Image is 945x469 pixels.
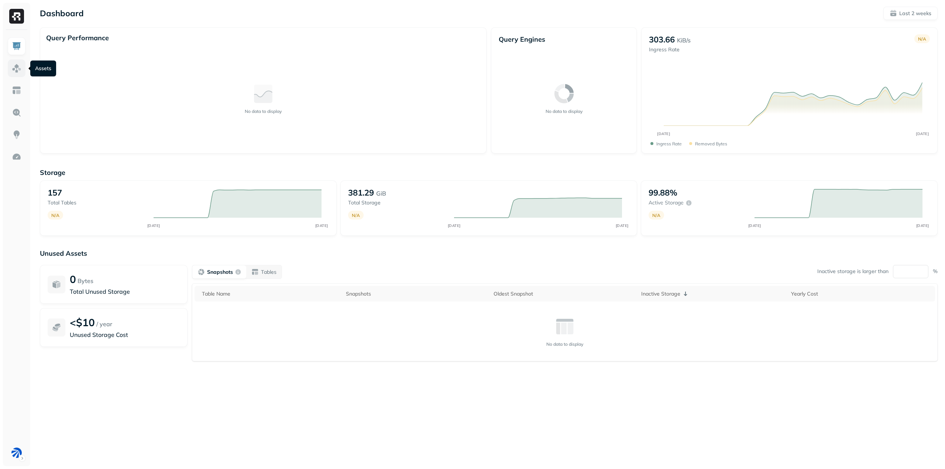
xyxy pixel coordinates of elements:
p: N/A [652,213,660,218]
p: Ingress Rate [656,141,682,146]
p: Unused Assets [40,249,938,258]
p: Storage [40,168,938,177]
p: Total storage [348,199,447,206]
p: Total tables [48,199,146,206]
p: Query Engines [499,35,629,44]
p: GiB [376,189,386,198]
p: % [933,268,938,275]
img: Asset Explorer [12,86,21,95]
p: No data to display [245,108,282,114]
p: 157 [48,187,62,198]
div: Oldest Snapshot [494,290,634,297]
p: 303.66 [649,34,675,45]
p: N/A [352,213,360,218]
p: N/A [918,36,926,42]
tspan: [DATE] [916,223,929,228]
p: Active storage [649,199,684,206]
div: Snapshots [346,290,486,297]
div: Table Name [202,290,339,297]
p: Snapshots [207,269,233,276]
img: Ryft [9,9,24,24]
tspan: [DATE] [447,223,460,228]
p: No data to display [546,341,583,347]
p: KiB/s [677,36,691,45]
button: Last 2 weeks [883,7,938,20]
p: Last 2 weeks [899,10,931,17]
p: Ingress Rate [649,46,691,53]
img: Dashboard [12,41,21,51]
p: Query Performance [46,34,109,42]
p: N/A [51,213,59,218]
tspan: [DATE] [916,131,929,136]
img: Assets [12,63,21,73]
p: Dashboard [40,8,84,18]
p: Inactive storage is larger than [817,268,889,275]
p: 381.29 [348,187,374,198]
p: Removed bytes [695,141,727,146]
tspan: [DATE] [315,223,328,228]
p: Tables [261,269,276,276]
p: Bytes [78,276,93,285]
p: Inactive Storage [641,290,680,297]
tspan: [DATE] [657,131,670,136]
img: Query Explorer [12,108,21,117]
img: Optimization [12,152,21,162]
p: Unused Storage Cost [70,330,180,339]
img: Insights [12,130,21,139]
div: Yearly Cost [791,290,931,297]
p: 99.88% [649,187,677,198]
tspan: [DATE] [748,223,761,228]
tspan: [DATE] [147,223,160,228]
p: / year [96,320,112,328]
tspan: [DATE] [615,223,628,228]
p: No data to display [546,108,583,114]
img: BAM Staging [11,448,22,458]
p: 0 [70,273,76,286]
p: <$10 [70,316,95,329]
p: Total Unused Storage [70,287,180,296]
div: Assets [30,61,56,76]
